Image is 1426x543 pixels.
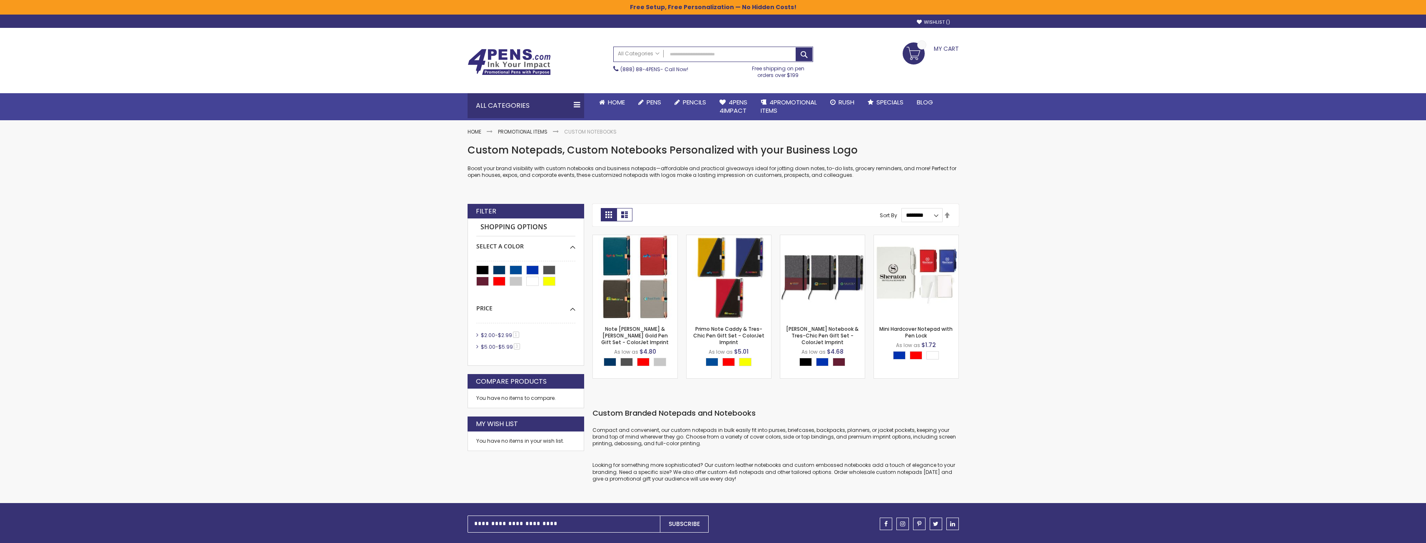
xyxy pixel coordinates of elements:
[917,98,933,107] span: Blog
[687,235,771,242] a: Primo Note Caddy & Tres-Chic Pen Gift Set - ColorJet Imprint
[761,98,817,115] span: 4PROMOTIONAL ITEMS
[614,47,664,61] a: All Categories
[513,332,519,338] span: 1
[514,343,520,350] span: 3
[476,438,575,444] div: You have no items in your wish list.
[893,351,943,362] div: Select A Color
[896,342,920,349] span: As low as
[874,235,958,242] a: Mini Hardcover Notepad with Pen Lock
[780,235,865,242] a: Twain Notebook & Tres-Chic Pen Gift Set - ColorJet Imprint
[592,93,632,112] a: Home
[824,93,861,112] a: Rush
[668,93,713,112] a: Pencils
[827,347,844,356] span: $4.68
[910,93,940,112] a: Blog
[614,348,638,355] span: As low as
[801,348,826,355] span: As low as
[780,235,865,320] img: Twain Notebook & Tres-Chic Pen Gift Set - ColorJet Imprint
[754,93,824,120] a: 4PROMOTIONALITEMS
[910,351,922,360] div: Red
[481,332,495,339] span: $2.00
[476,236,575,250] div: Select A Color
[620,66,660,73] a: (888) 88-4PENS
[481,343,495,350] span: $5.00
[479,332,522,339] a: $2.00-$2.991
[799,358,812,366] div: Black
[913,518,926,530] a: pinterest
[861,93,910,112] a: Specials
[620,358,633,366] div: Gunmetal
[874,235,958,320] img: Mini Hardcover Notepad with Pen Lock
[564,128,617,135] strong: Custom Notebooks
[683,98,706,107] span: Pencils
[601,325,669,346] a: Note [PERSON_NAME] & [PERSON_NAME] Gold Pen Gift Set - ColorJet Imprint
[604,358,616,366] div: Navy Blue
[722,358,735,366] div: Red
[618,50,659,57] span: All Categories
[593,235,677,320] img: Note Caddy & Crosby Rose Gold Pen Gift Set - ColorJet Imprint
[833,358,845,366] div: Dark Red
[921,341,936,349] span: $1.72
[632,93,668,112] a: Pens
[946,518,959,530] a: linkedin
[879,325,953,339] a: Mini Hardcover Notepad with Pen Lock
[896,518,909,530] a: instagram
[468,49,551,75] img: 4Pens Custom Pens and Promotional Products
[743,62,813,79] div: Free shipping on pen orders over $199
[893,351,906,360] div: Blue
[816,358,829,366] div: Blue
[476,419,518,429] strong: My Wish List
[620,66,688,73] span: - Call Now!
[706,358,718,366] div: Dark Blue
[709,348,733,355] span: As low as
[468,144,959,157] h1: Custom Notepads, Custom Notebooks Personalized with your Business Logo
[498,128,548,135] a: Promotional Items
[592,427,959,447] p: Compact and convenient, our custom notepads in bulk easily fit into purses, briefcases, backpacks...
[884,521,888,527] span: facebook
[593,235,677,242] a: Note Caddy & Crosby Rose Gold Pen Gift Set - ColorJet Imprint
[880,518,892,530] a: facebook
[640,347,656,356] span: $4.80
[900,521,905,527] span: instagram
[799,358,849,368] div: Select A Color
[660,516,709,533] button: Subscribe
[476,377,547,386] strong: Compare Products
[468,165,959,179] p: Boost your brand visibility with custom notebooks and business notepads—affordable and practical ...
[880,211,897,218] label: Sort By
[706,358,756,368] div: Select A Color
[604,358,670,368] div: Select A Color
[839,98,854,107] span: Rush
[608,98,625,107] span: Home
[786,325,859,346] a: [PERSON_NAME] Notebook & Tres-Chic Pen Gift Set - ColorJet Imprint
[647,98,661,107] span: Pens
[468,389,584,408] div: You have no items to compare.
[498,332,512,339] span: $2.99
[637,358,650,366] div: Red
[476,218,575,236] strong: Shopping Options
[933,521,938,527] span: twitter
[917,19,950,25] a: Wishlist
[498,343,513,350] span: $5.99
[479,343,523,350] a: $5.00-$5.993
[601,208,617,221] strong: Grid
[713,93,754,120] a: 4Pens4impact
[917,521,921,527] span: pinterest
[687,235,771,320] img: Primo Note Caddy & Tres-Chic Pen Gift Set - ColorJet Imprint
[476,207,496,216] strong: Filter
[476,298,575,312] div: Price
[654,358,666,366] div: Silver
[734,347,749,356] span: $5.01
[926,351,939,360] div: White
[693,325,764,346] a: Primo Note Caddy & Tres-Chic Pen Gift Set - ColorJet Imprint
[468,128,481,135] a: Home
[950,521,955,527] span: linkedin
[739,358,752,366] div: Yellow
[592,408,756,418] span: Custom Branded Notepads and Notebooks
[930,518,942,530] a: twitter
[719,98,747,115] span: 4Pens 4impact
[592,462,959,482] p: Looking for something more sophisticated? Our custom leather notebooks and custom embossed notebo...
[468,93,584,118] div: All Categories
[876,98,903,107] span: Specials
[669,520,700,528] span: Subscribe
